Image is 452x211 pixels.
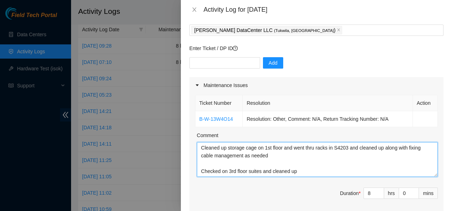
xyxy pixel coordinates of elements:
div: Activity Log for [DATE] [204,6,443,13]
button: Close [189,6,199,13]
span: caret-right [195,83,199,87]
span: ( Tukwila, [GEOGRAPHIC_DATA] [274,28,334,33]
p: Enter Ticket / DP ID [189,44,443,52]
span: Add [269,59,278,67]
th: Resolution [243,95,413,111]
p: [PERSON_NAME] DataCenter LLC ) [194,26,335,34]
span: question-circle [233,46,238,51]
a: B-W-13W4O14 [199,116,233,122]
div: Maintenance Issues [189,77,443,93]
span: close [192,7,197,12]
div: hrs [384,188,399,199]
label: Comment [197,131,219,139]
th: Ticket Number [195,95,243,111]
td: Resolution: Other, Comment: N/A, Return Tracking Number: N/A [243,111,413,127]
span: close [337,28,340,32]
div: Duration [340,189,361,197]
th: Action [413,95,438,111]
textarea: Comment [197,142,438,177]
div: mins [419,188,438,199]
button: Add [263,57,283,69]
